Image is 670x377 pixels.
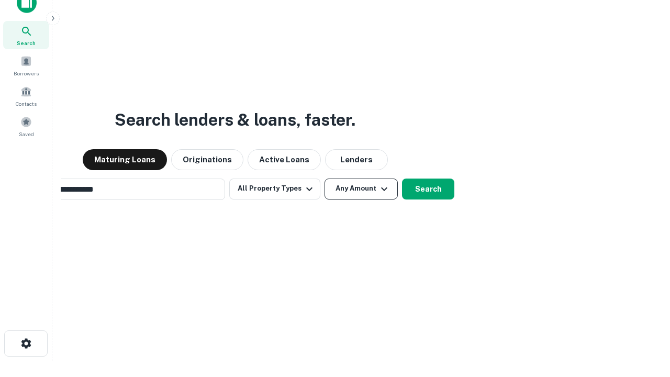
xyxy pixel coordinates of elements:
span: Borrowers [14,69,39,77]
span: Contacts [16,99,37,108]
button: Originations [171,149,243,170]
iframe: Chat Widget [618,293,670,343]
h3: Search lenders & loans, faster. [115,107,355,132]
button: Active Loans [248,149,321,170]
a: Search [3,21,49,49]
button: Any Amount [325,179,398,199]
span: Search [17,39,36,47]
button: Search [402,179,454,199]
span: Saved [19,130,34,138]
button: All Property Types [229,179,320,199]
button: Lenders [325,149,388,170]
a: Borrowers [3,51,49,80]
button: Maturing Loans [83,149,167,170]
a: Contacts [3,82,49,110]
a: Saved [3,112,49,140]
